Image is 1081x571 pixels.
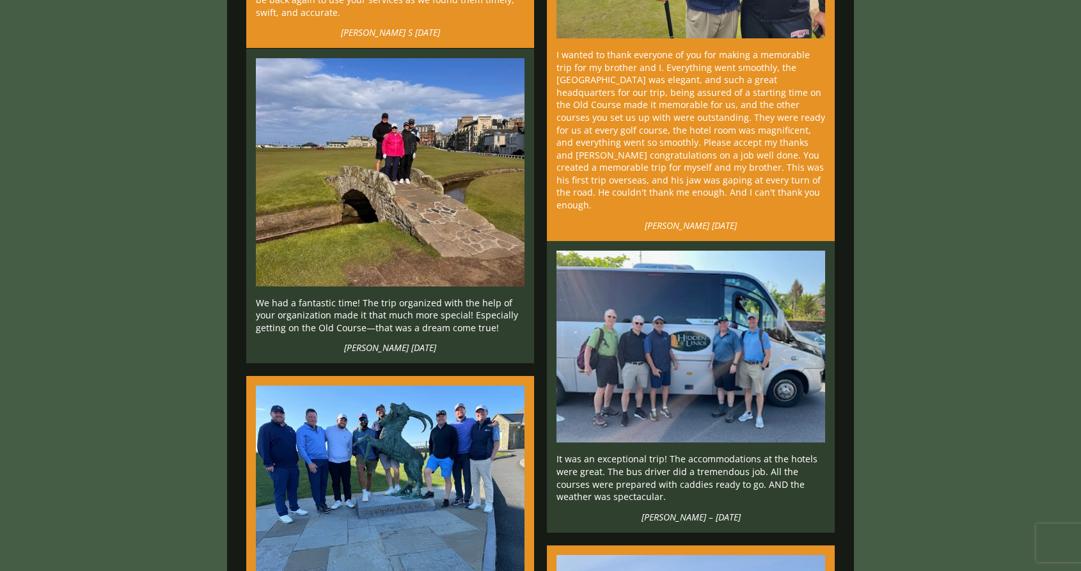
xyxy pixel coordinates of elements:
[556,219,825,231] span: [PERSON_NAME] [DATE]
[256,297,525,334] p: We had a fantastic time! The trip organized with the help of your organization made it that much ...
[556,453,825,503] p: It was an exceptional trip! The accommodations at the hotels were great. The bus driver did a tre...
[256,341,525,354] span: [PERSON_NAME] [DATE]
[556,511,825,523] span: [PERSON_NAME] – [DATE]
[556,49,825,212] p: I wanted to thank everyone of you for making a memorable trip for my brother and I. Everything we...
[256,26,525,38] span: [PERSON_NAME] S [DATE]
